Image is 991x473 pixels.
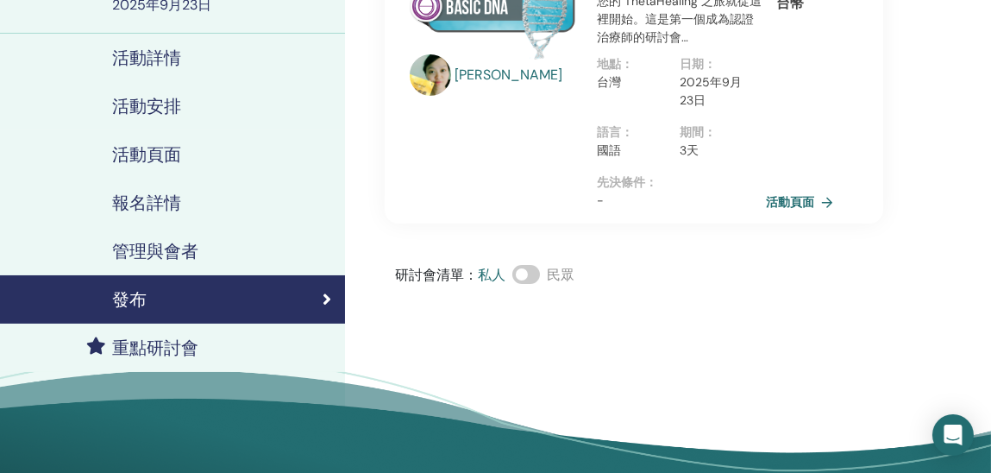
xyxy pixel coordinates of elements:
font: 研討會清單 [395,266,464,284]
a: 活動頁面 [766,189,840,215]
font: ： [645,174,657,190]
font: 地點 [597,56,621,72]
font: [PERSON_NAME] [455,66,562,84]
img: default.png [410,54,451,96]
font: 2025年9月23日 [681,74,743,108]
font: 3天 [681,142,699,158]
font: - [597,192,604,208]
font: 活動詳情 [112,47,181,69]
font: ： [705,124,717,140]
a: [PERSON_NAME] [455,65,580,85]
font: 台灣 [597,74,621,90]
font: 國語 [597,142,621,158]
font: 活動頁面 [766,195,814,211]
font: ： [621,124,633,140]
div: 開啟 Intercom Messenger [932,414,974,456]
font: 期間 [681,124,705,140]
font: 活動頁面 [112,143,181,166]
font: 重點研討會 [112,337,198,359]
font: ： [464,266,478,284]
font: ： [621,56,633,72]
font: 日期 [681,56,705,72]
font: 報名詳情 [112,192,181,214]
font: 語言 [597,124,621,140]
font: 發布 [112,288,147,311]
font: 先決條件 [597,174,645,190]
font: 管理與會者 [112,240,198,262]
font: 私人 [478,266,505,284]
font: 活動安排 [112,95,181,117]
font: 民眾 [547,266,574,284]
font: ： [705,56,717,72]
